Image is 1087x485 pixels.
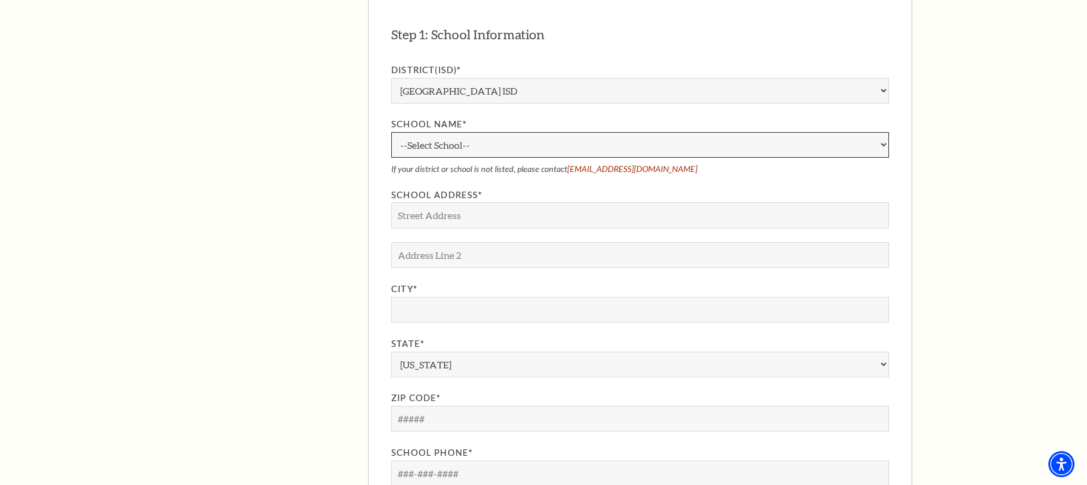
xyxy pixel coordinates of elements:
input: Street Address [391,202,889,228]
input: Address Line 2 [391,242,889,268]
label: City* [391,282,889,297]
h3: Step 1: School Information [391,26,545,44]
p: If your district or school is not listed, please contact [391,164,889,174]
div: Accessibility Menu [1048,451,1075,477]
input: ##### [391,406,889,431]
label: Zip Code* [391,391,889,406]
label: School Phone* [391,446,889,461]
label: State* [391,337,889,352]
select: District(ISD)* [391,78,889,104]
label: District(ISD)* [391,63,889,78]
label: School Name* [391,117,889,132]
a: [EMAIL_ADDRESS][DOMAIN_NAME] [567,164,698,174]
label: School Address* [391,188,889,203]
